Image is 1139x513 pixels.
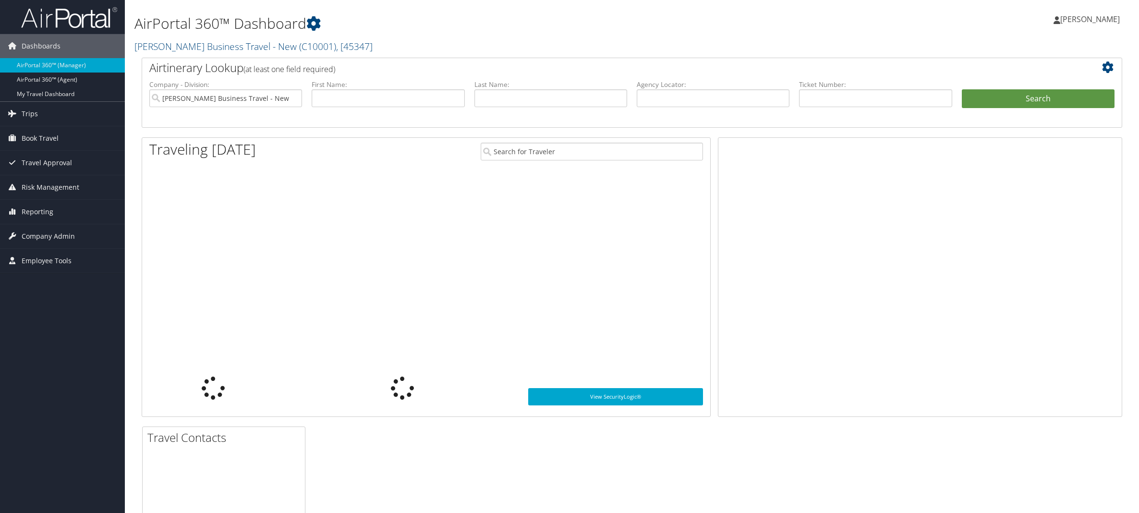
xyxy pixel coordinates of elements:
span: Reporting [22,200,53,224]
span: Company Admin [22,224,75,248]
span: Travel Approval [22,151,72,175]
span: [PERSON_NAME] [1060,14,1120,24]
span: Book Travel [22,126,59,150]
label: First Name: [312,80,464,89]
img: airportal-logo.png [21,6,117,29]
h2: Travel Contacts [147,429,305,446]
h1: AirPortal 360™ Dashboard [134,13,798,34]
span: Trips [22,102,38,126]
a: View SecurityLogic® [528,388,703,405]
span: Employee Tools [22,249,72,273]
span: Risk Management [22,175,79,199]
h1: Traveling [DATE] [149,139,256,159]
input: Search for Traveler [481,143,703,160]
label: Ticket Number: [799,80,952,89]
a: [PERSON_NAME] [1054,5,1129,34]
h2: Airtinerary Lookup [149,60,1033,76]
label: Agency Locator: [637,80,789,89]
span: (at least one field required) [243,64,335,74]
span: Dashboards [22,34,61,58]
label: Company - Division: [149,80,302,89]
button: Search [962,89,1115,109]
span: , [ 45347 ] [336,40,373,53]
label: Last Name: [474,80,627,89]
a: [PERSON_NAME] Business Travel - New [134,40,373,53]
span: ( C10001 ) [299,40,336,53]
